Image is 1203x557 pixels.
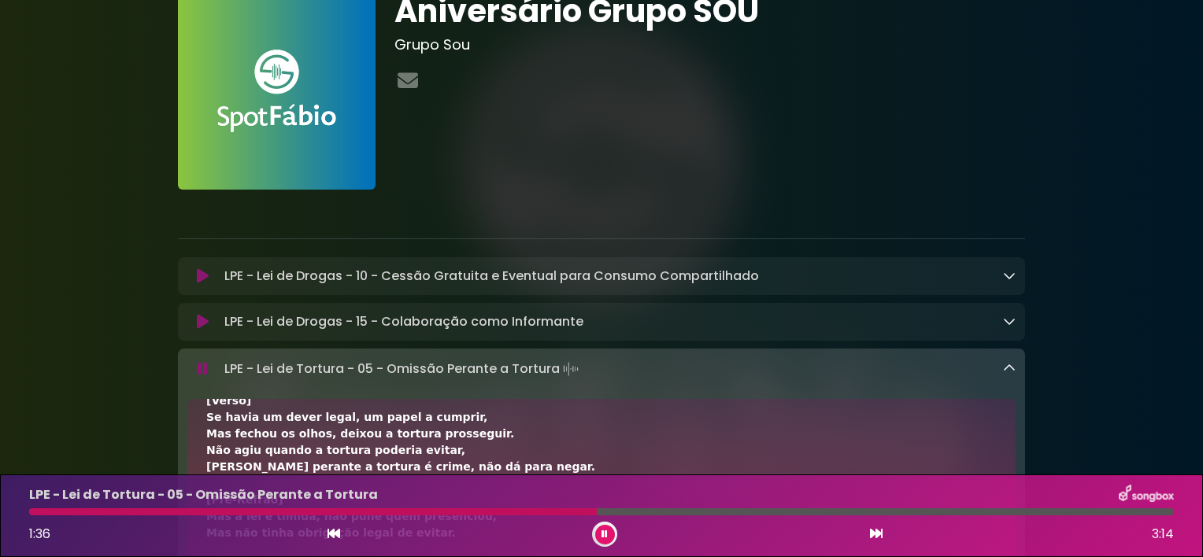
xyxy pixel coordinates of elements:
h3: Grupo Sou [394,36,1025,53]
p: LPE - Lei de Drogas - 15 - Colaboração como Informante [224,312,583,331]
img: waveform4.gif [560,358,582,380]
img: songbox-logo-white.png [1119,485,1174,505]
p: LPE - Lei de Drogas - 10 - Cessão Gratuita e Eventual para Consumo Compartilhado [224,267,759,286]
p: LPE - Lei de Tortura - 05 - Omissão Perante a Tortura [29,485,378,504]
span: 1:36 [29,525,50,543]
span: 3:14 [1152,525,1174,544]
p: LPE - Lei de Tortura - 05 - Omissão Perante a Tortura [224,358,582,380]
